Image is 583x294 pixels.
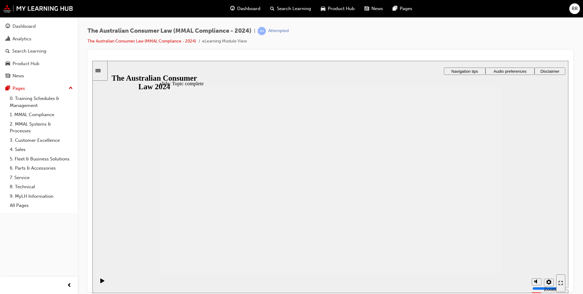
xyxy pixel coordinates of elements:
span: The Australian Consumer Law (MMAL Compliance - 2024) [88,28,252,35]
button: Audio preferences [393,7,442,14]
button: Pages [2,83,75,94]
a: pages-iconPages [388,2,417,15]
a: 2. MMAL Systems & Processes [7,119,75,136]
button: Disclaimer [442,7,473,14]
span: chart-icon [5,36,10,42]
span: News [371,5,383,12]
a: 4. Sales [7,145,75,154]
a: News [2,70,75,82]
span: news-icon [5,73,10,79]
span: pages-icon [5,86,10,91]
span: Pages [400,5,412,12]
span: Audio preferences [401,8,434,13]
div: Analytics [13,35,31,42]
span: guage-icon [230,5,235,13]
div: misc controls [436,212,461,232]
span: up-icon [69,84,73,92]
div: Pages [13,85,25,92]
label: Zoom to fit [452,226,464,244]
div: Product Hub [13,60,39,67]
div: Dashboard [13,23,36,30]
button: Play (Ctrl+Alt+P) [3,217,13,228]
a: Search Learning [2,46,75,57]
span: car-icon [321,5,325,13]
span: Product Hub [328,5,355,12]
span: Search Learning [277,5,311,12]
a: 1. MMAL Compliance [7,110,75,119]
span: pages-icon [393,5,397,13]
span: | [254,28,255,35]
button: Enter full-screen (Ctrl+Alt+F) [464,214,473,231]
button: DashboardAnalyticsSearch LearningProduct HubNews [2,20,75,83]
span: Dashboard [237,5,260,12]
img: mmal [3,5,73,13]
button: Navigation tips [352,7,393,14]
nav: slide navigation [464,212,473,232]
a: All Pages [7,201,75,210]
a: 6. Parts & Accessories [7,164,75,173]
span: search-icon [5,49,10,54]
a: 8. Technical [7,182,75,192]
a: 7. Service [7,173,75,182]
button: Settings [452,218,461,226]
div: News [13,72,24,79]
a: The Australian Consumer Law (MMAL Compliance - 2024) [88,39,196,44]
a: news-iconNews [359,2,388,15]
a: search-iconSearch Learning [265,2,316,15]
span: Navigation tips [359,8,385,13]
input: volume [440,225,479,230]
a: Analytics [2,33,75,45]
a: 3. Customer Excellence [7,136,75,145]
li: eLearning Module View [202,38,247,45]
button: RR [569,3,580,14]
span: RR [572,5,578,12]
a: 0. Training Schedules & Management [7,94,75,110]
span: Disclaimer [448,8,467,13]
span: news-icon [364,5,369,13]
span: guage-icon [5,24,10,29]
span: car-icon [5,61,10,67]
div: playback controls [3,212,13,232]
span: learningRecordVerb_ATTEMPT-icon [258,27,266,35]
div: Search Learning [12,48,46,55]
a: 5. Fleet & Business Solutions [7,154,75,164]
a: 9. MyLH Information [7,192,75,201]
a: Dashboard [2,21,75,32]
a: Product Hub [2,58,75,69]
span: prev-icon [67,282,72,289]
div: Attempted [268,28,289,34]
span: search-icon [270,5,274,13]
button: Mute (Ctrl+Alt+M) [439,218,449,225]
a: car-iconProduct Hub [316,2,359,15]
a: guage-iconDashboard [225,2,265,15]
